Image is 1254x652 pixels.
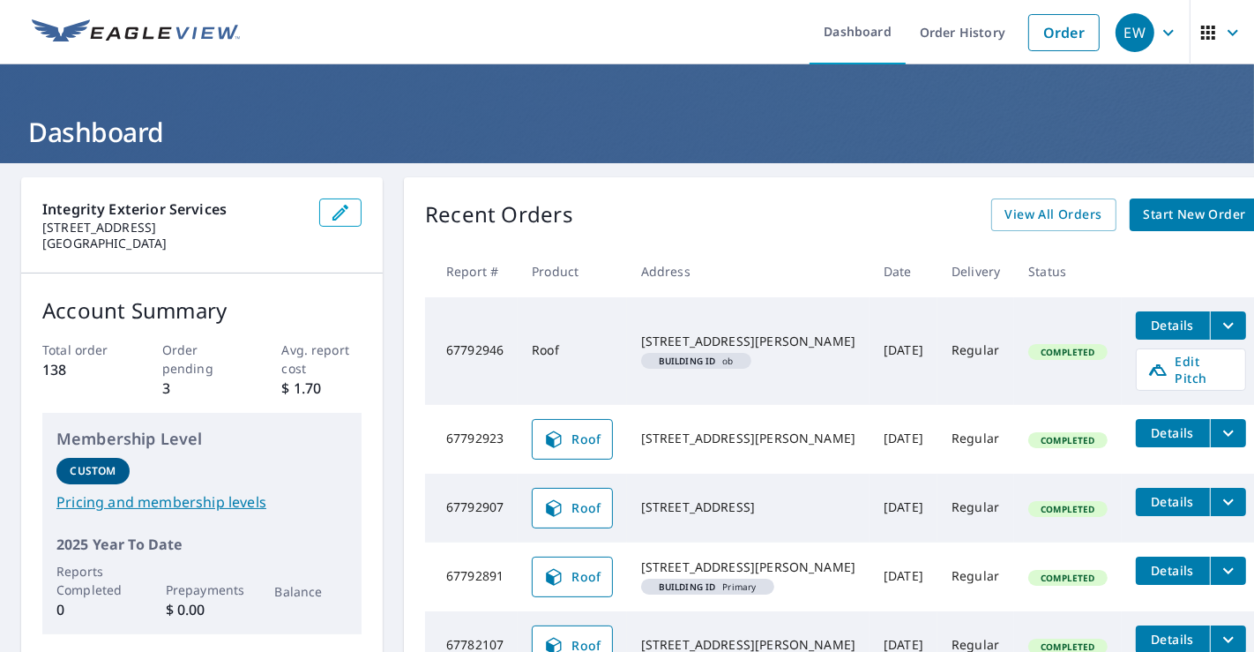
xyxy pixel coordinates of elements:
span: Details [1146,424,1199,441]
span: Completed [1030,434,1105,446]
p: Prepayments [166,581,239,599]
p: Custom [70,463,116,479]
span: Edit Pitch [1147,353,1235,386]
span: Start New Order [1144,204,1246,226]
a: Pricing and membership levels [56,491,347,513]
td: Regular [937,543,1014,611]
img: EV Logo [32,19,240,46]
p: Membership Level [56,427,347,451]
td: Regular [937,405,1014,474]
p: [GEOGRAPHIC_DATA] [42,236,305,251]
th: Product [518,245,627,297]
p: 2025 Year To Date [56,534,347,555]
button: filesDropdownBtn-67792946 [1210,311,1246,340]
p: Order pending [162,341,243,378]
span: Roof [543,566,601,588]
div: [STREET_ADDRESS][PERSON_NAME] [641,558,855,576]
p: Account Summary [42,295,362,326]
span: Completed [1030,503,1105,515]
td: [DATE] [870,543,937,611]
td: 67792907 [425,474,518,543]
span: Details [1146,493,1199,510]
th: Report # [425,245,518,297]
td: Regular [937,474,1014,543]
p: 0 [56,599,130,620]
h1: Dashboard [21,114,1233,150]
div: [STREET_ADDRESS][PERSON_NAME] [641,430,855,447]
button: detailsBtn-67792891 [1136,557,1210,585]
td: 67792946 [425,297,518,405]
p: $ 1.70 [282,378,362,399]
button: detailsBtn-67792923 [1136,419,1210,447]
p: Recent Orders [425,199,573,231]
p: Reports Completed [56,562,130,599]
button: detailsBtn-67792946 [1136,311,1210,340]
p: Balance [275,582,348,601]
td: 67792891 [425,543,518,611]
th: Status [1014,245,1121,297]
span: Roof [543,429,601,450]
em: Building ID [659,582,716,591]
span: Roof [543,498,601,519]
th: Address [627,245,870,297]
th: Date [870,245,937,297]
button: filesDropdownBtn-67792907 [1210,488,1246,516]
span: Completed [1030,572,1105,584]
span: Details [1146,562,1199,579]
a: Roof [532,488,613,528]
th: Delivery [937,245,1014,297]
p: 3 [162,378,243,399]
a: Roof [532,557,613,597]
p: [STREET_ADDRESS] [42,220,305,236]
p: Total order [42,341,123,359]
p: Integrity Exterior Services [42,199,305,220]
a: Roof [532,419,613,460]
button: filesDropdownBtn-67792923 [1210,419,1246,447]
td: 67792923 [425,405,518,474]
span: Details [1146,317,1199,333]
div: [STREET_ADDRESS] [641,498,855,516]
span: View All Orders [1005,204,1102,226]
span: Details [1146,631,1199,648]
div: EW [1116,13,1154,52]
button: detailsBtn-67792907 [1136,488,1210,516]
td: [DATE] [870,297,937,405]
td: [DATE] [870,405,937,474]
button: filesDropdownBtn-67792891 [1210,557,1246,585]
em: Building ID [659,356,716,365]
span: Primary [648,582,767,591]
td: Roof [518,297,627,405]
a: Edit Pitch [1136,348,1246,391]
a: View All Orders [991,199,1116,231]
div: [STREET_ADDRESS][PERSON_NAME] [641,333,855,350]
p: 138 [42,359,123,380]
span: Completed [1030,346,1105,358]
span: ob [648,356,744,365]
td: [DATE] [870,474,937,543]
td: Regular [937,297,1014,405]
p: Avg. report cost [282,341,362,378]
p: $ 0.00 [166,599,239,620]
a: Order [1028,14,1100,51]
